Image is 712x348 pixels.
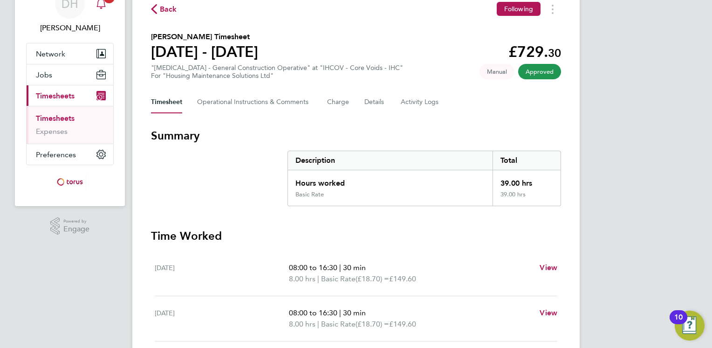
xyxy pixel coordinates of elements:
button: Timesheets [27,85,113,106]
button: Open Resource Center, 10 new notifications [675,311,705,341]
div: Basic Rate [295,191,324,198]
span: 8.00 hrs [289,320,315,328]
span: View [540,263,557,272]
span: Preferences [36,150,76,159]
span: Powered by [63,217,89,225]
span: 08:00 to 16:30 [289,263,337,272]
h3: Time Worked [151,229,561,244]
div: 10 [674,317,683,329]
span: £149.60 [389,274,416,283]
button: Activity Logs [401,91,440,113]
button: Charge [327,91,349,113]
div: Description [288,151,493,170]
button: Operational Instructions & Comments [197,91,312,113]
div: Timesheets [27,106,113,144]
span: Network [36,49,65,58]
span: | [339,263,341,272]
div: [DATE] [155,307,289,330]
div: For "Housing Maintenance Solutions Ltd" [151,72,403,80]
span: | [317,320,319,328]
a: Go to home page [26,174,114,189]
div: [DATE] [155,262,289,285]
span: 8.00 hrs [289,274,315,283]
span: Following [504,5,533,13]
div: "[MEDICAL_DATA] - General Construction Operative" at "IHCOV - Core Voids - IHC" [151,64,403,80]
span: Back [160,4,177,15]
a: Timesheets [36,114,75,123]
div: Total [493,151,561,170]
span: £149.60 [389,320,416,328]
a: View [540,307,557,319]
h2: [PERSON_NAME] Timesheet [151,31,258,42]
span: 30 min [343,308,366,317]
h3: Summary [151,128,561,143]
span: (£18.70) = [356,274,389,283]
span: This timesheet was manually created. [479,64,514,79]
span: Basic Rate [321,319,356,330]
span: Jobs [36,70,52,79]
span: 08:00 to 16:30 [289,308,337,317]
button: Jobs [27,64,113,85]
button: Back [151,3,177,15]
h1: [DATE] - [DATE] [151,42,258,61]
span: (£18.70) = [356,320,389,328]
span: Engage [63,225,89,233]
span: | [317,274,319,283]
a: Expenses [36,127,68,136]
button: Timesheet [151,91,182,113]
button: Preferences [27,144,113,165]
button: Network [27,43,113,64]
button: Timesheets Menu [544,2,561,16]
div: 39.00 hrs [493,191,561,206]
span: 30 min [343,263,366,272]
a: View [540,262,557,273]
a: Powered byEngage [50,217,90,235]
span: This timesheet has been approved. [518,64,561,79]
span: Basic Rate [321,273,356,285]
span: Timesheets [36,91,75,100]
div: 39.00 hrs [493,170,561,191]
button: Details [364,91,386,113]
div: Hours worked [288,170,493,191]
img: torus-logo-retina.png [54,174,86,189]
div: Summary [288,151,561,206]
span: Darren Hurst [26,22,114,34]
span: | [339,308,341,317]
span: View [540,308,557,317]
span: 30 [548,46,561,60]
button: Following [497,2,541,16]
app-decimal: £729. [508,43,561,61]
